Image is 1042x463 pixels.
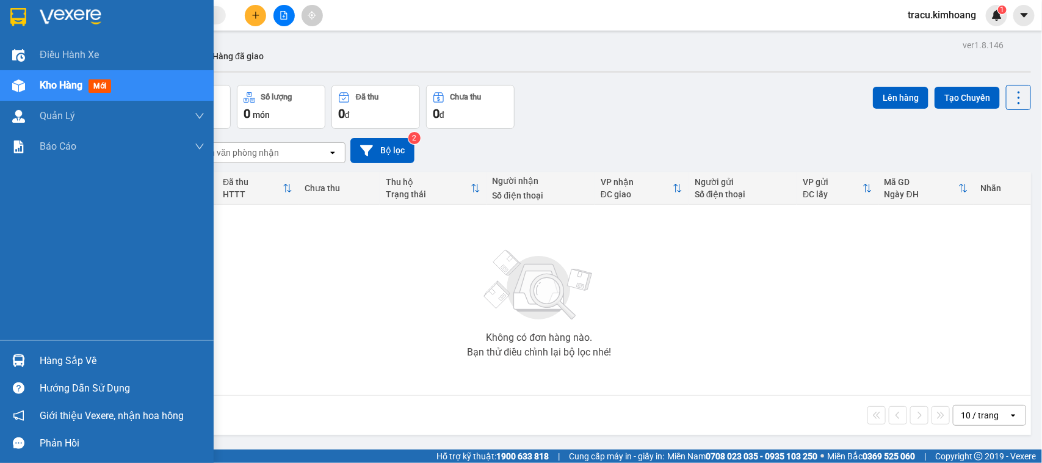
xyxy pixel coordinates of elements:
[803,189,862,199] div: ĐC lấy
[40,79,82,91] span: Kho hàng
[331,85,420,129] button: Đã thu0đ
[195,111,204,121] span: down
[863,451,915,461] strong: 0369 525 060
[706,451,817,461] strong: 0708 023 035 - 0935 103 250
[386,177,470,187] div: Thu hộ
[991,10,1002,21] img: icon-new-feature
[974,452,983,461] span: copyright
[820,454,824,459] span: ⚪️
[873,87,928,109] button: Lên hàng
[12,110,25,123] img: warehouse-icon
[13,410,24,421] span: notification
[40,434,204,453] div: Phản hồi
[223,189,283,199] div: HTTT
[328,148,338,158] svg: open
[338,106,345,121] span: 0
[797,172,878,205] th: Toggle SortBy
[356,93,378,101] div: Đã thu
[203,42,273,71] button: Hàng đã giao
[380,172,486,205] th: Toggle SortBy
[601,177,673,187] div: VP nhận
[1019,10,1030,21] span: caret-down
[493,191,589,200] div: Số điện thoại
[1000,5,1004,14] span: 1
[217,172,298,205] th: Toggle SortBy
[13,437,24,449] span: message
[569,450,664,463] span: Cung cấp máy in - giấy in:
[350,138,414,163] button: Bộ lọc
[40,408,184,423] span: Giới thiệu Vexere, nhận hoa hồng
[408,132,421,144] sup: 2
[273,5,295,26] button: file-add
[40,352,204,370] div: Hàng sắp về
[885,177,959,187] div: Mã GD
[467,348,611,357] div: Bạn thử điều chỉnh lại bộ lọc nhé!
[998,5,1007,14] sup: 1
[12,79,25,92] img: warehouse-icon
[695,177,791,187] div: Người gửi
[345,110,350,120] span: đ
[980,183,1024,193] div: Nhãn
[898,7,986,23] span: tracu.kimhoang
[12,354,25,367] img: warehouse-icon
[280,11,288,20] span: file-add
[924,450,926,463] span: |
[12,140,25,153] img: solution-icon
[195,142,204,151] span: down
[40,47,99,62] span: Điều hành xe
[486,333,592,343] div: Không có đơn hàng nào.
[13,382,24,394] span: question-circle
[496,451,549,461] strong: 1900 633 818
[261,93,292,101] div: Số lượng
[827,450,915,463] span: Miền Bắc
[963,38,1004,52] div: ver 1.8.146
[436,450,549,463] span: Hỗ trợ kỹ thuật:
[223,177,283,187] div: Đã thu
[40,379,204,398] div: Hướng dẫn sử dụng
[40,139,76,154] span: Báo cáo
[935,87,1000,109] button: Tạo Chuyến
[595,172,689,205] th: Toggle SortBy
[878,172,975,205] th: Toggle SortBy
[450,93,482,101] div: Chưa thu
[885,189,959,199] div: Ngày ĐH
[386,189,470,199] div: Trạng thái
[493,176,589,186] div: Người nhận
[803,177,862,187] div: VP gửi
[253,110,270,120] span: món
[237,85,325,129] button: Số lượng0món
[433,106,440,121] span: 0
[305,183,374,193] div: Chưa thu
[245,5,266,26] button: plus
[440,110,444,120] span: đ
[695,189,791,199] div: Số điện thoại
[195,147,279,159] div: Chọn văn phòng nhận
[308,11,316,20] span: aim
[302,5,323,26] button: aim
[251,11,260,20] span: plus
[1008,410,1018,420] svg: open
[961,409,999,421] div: 10 / trang
[558,450,560,463] span: |
[601,189,673,199] div: ĐC giao
[478,242,600,328] img: svg+xml;base64,PHN2ZyBjbGFzcz0ibGlzdC1wbHVnX19zdmciIHhtbG5zPSJodHRwOi8vd3d3LnczLm9yZy8yMDAwL3N2Zy...
[1013,5,1035,26] button: caret-down
[667,450,817,463] span: Miền Nam
[10,8,26,26] img: logo-vxr
[244,106,250,121] span: 0
[89,79,111,93] span: mới
[40,108,75,123] span: Quản Lý
[426,85,515,129] button: Chưa thu0đ
[12,49,25,62] img: warehouse-icon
